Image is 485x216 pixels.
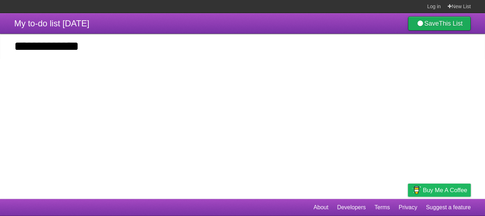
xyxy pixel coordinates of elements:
span: My to-do list [DATE] [14,19,89,28]
a: Buy me a coffee [408,184,471,197]
a: SaveThis List [408,16,471,31]
a: About [314,201,328,214]
span: Buy me a coffee [423,184,467,196]
b: This List [439,20,463,27]
a: Developers [337,201,366,214]
a: Suggest a feature [426,201,471,214]
img: Buy me a coffee [412,184,421,196]
a: Privacy [399,201,417,214]
a: Terms [375,201,390,214]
